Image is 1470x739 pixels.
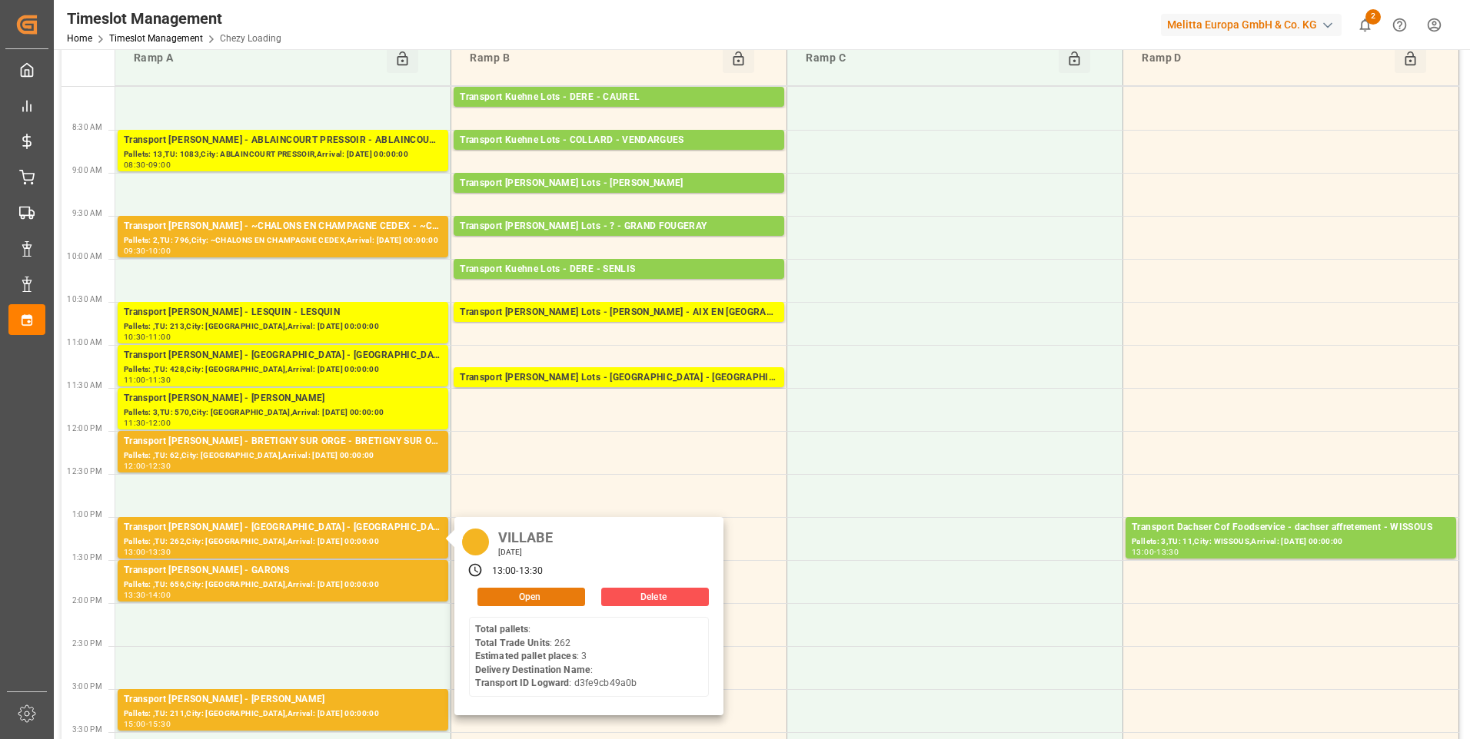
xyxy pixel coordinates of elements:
span: 11:30 AM [67,381,102,389]
div: - [146,333,148,340]
div: 10:30 [124,333,146,340]
div: Transport [PERSON_NAME] - [GEOGRAPHIC_DATA] - [GEOGRAPHIC_DATA] [124,520,442,535]
button: show 2 new notifications [1348,8,1382,42]
span: 8:30 AM [72,123,102,131]
div: Transport [PERSON_NAME] - BRETIGNY SUR ORGE - BRETIGNY SUR ORGE [124,434,442,449]
span: 10:00 AM [67,252,102,260]
div: Transport Kuehne Lots - DERE - SENLIS [460,262,778,277]
b: Total pallets [475,624,529,635]
button: Open [477,588,585,606]
div: Transport Kuehne Lots - COLLARD - VENDARGUES [460,133,778,148]
div: Ramp C [800,44,1059,73]
div: Pallets: 2,TU: 1221,City: [GEOGRAPHIC_DATA],Arrival: [DATE] 00:00:00 [460,277,778,290]
div: 11:30 [124,419,146,426]
span: 12:30 PM [67,467,102,476]
div: - [146,161,148,168]
div: Pallets: 2,TU: 289,City: [GEOGRAPHIC_DATA],Arrival: [DATE] 00:00:00 [460,105,778,118]
button: Delete [601,588,709,606]
div: 13:30 [1156,548,1179,555]
div: 10:00 [148,247,171,254]
div: - [146,592,148,598]
span: 9:00 AM [72,166,102,174]
div: Pallets: ,TU: 213,City: [GEOGRAPHIC_DATA],Arrival: [DATE] 00:00:00 [124,320,442,333]
div: 08:30 [124,161,146,168]
div: Pallets: ,TU: 656,City: [GEOGRAPHIC_DATA],Arrival: [DATE] 00:00:00 [124,578,442,592]
div: Pallets: ,TU: 262,City: [GEOGRAPHIC_DATA],Arrival: [DATE] 00:00:00 [124,535,442,548]
div: 13:00 [1132,548,1154,555]
div: - [146,419,148,426]
div: VILLABE [493,525,558,547]
div: - [146,721,148,727]
div: Pallets: 3,TU: 570,City: [GEOGRAPHIC_DATA],Arrival: [DATE] 00:00:00 [124,406,442,419]
div: - [146,376,148,383]
div: 13:00 [124,548,146,555]
div: 11:30 [148,376,171,383]
b: Total Trade Units [475,638,550,648]
div: Ramp A [128,44,387,73]
div: 12:00 [124,462,146,469]
span: 12:00 PM [67,424,102,432]
div: Pallets: 13,TU: 1083,City: ABLAINCOURT PRESSOIR,Arrival: [DATE] 00:00:00 [124,148,442,161]
div: 12:00 [148,419,171,426]
div: Ramp B [464,44,723,73]
div: Transport [PERSON_NAME] - [PERSON_NAME] [124,391,442,406]
div: Ramp D [1136,44,1395,73]
a: Timeslot Management [109,33,203,44]
div: Transport [PERSON_NAME] - [GEOGRAPHIC_DATA] - [GEOGRAPHIC_DATA] [124,348,442,363]
b: Transport ID Logward [475,678,570,688]
div: Transport [PERSON_NAME] Lots - [PERSON_NAME] [460,176,778,191]
div: 13:00 [492,565,517,578]
div: - [1154,548,1156,555]
div: Pallets: ,TU: 211,City: [GEOGRAPHIC_DATA],Arrival: [DATE] 00:00:00 [124,708,442,721]
div: 15:30 [148,721,171,727]
div: Transport [PERSON_NAME] Lots - ? - GRAND FOUGERAY [460,219,778,234]
b: Estimated pallet places [475,651,577,661]
div: Pallets: 3,TU: 11,City: WISSOUS,Arrival: [DATE] 00:00:00 [1132,535,1450,548]
div: Transport Dachser Cof Foodservice - dachser affretement - WISSOUS [1132,520,1450,535]
div: - [516,565,518,578]
div: Transport [PERSON_NAME] - ABLAINCOURT PRESSOIR - ABLAINCOURT PRESSOIR [124,133,442,148]
div: Transport Kuehne Lots - DERE - CAUREL [460,90,778,105]
div: Transport [PERSON_NAME] Lots - [GEOGRAPHIC_DATA] - [GEOGRAPHIC_DATA] [460,370,778,386]
div: 11:00 [124,376,146,383]
div: Pallets: ,TU: 428,City: [GEOGRAPHIC_DATA],Arrival: [DATE] 00:00:00 [124,363,442,376]
div: 15:00 [124,721,146,727]
div: [DATE] [493,547,558,558]
span: 2 [1365,9,1381,25]
div: - [146,548,148,555]
div: Pallets: 2,TU: 796,City: ~CHALONS EN CHAMPAGNE CEDEX,Arrival: [DATE] 00:00:00 [124,234,442,247]
span: 1:00 PM [72,510,102,519]
span: 2:00 PM [72,596,102,605]
div: 13:30 [519,565,544,578]
span: 1:30 PM [72,553,102,562]
div: - [146,247,148,254]
div: Pallets: ,TU: 67,City: [GEOGRAPHIC_DATA],Arrival: [DATE] 00:00:00 [460,320,778,333]
b: Delivery Destination Name [475,664,590,675]
div: Pallets: 20,TU: 464,City: [GEOGRAPHIC_DATA],Arrival: [DATE] 00:00:00 [460,148,778,161]
div: Transport [PERSON_NAME] - [PERSON_NAME] [124,692,442,708]
span: 3:00 PM [72,682,102,691]
div: Pallets: ,TU: 62,City: [GEOGRAPHIC_DATA],Arrival: [DATE] 00:00:00 [124,449,442,462]
button: Melitta Europa GmbH & Co. KG [1161,10,1348,39]
div: 13:30 [124,592,146,598]
div: 09:00 [148,161,171,168]
span: 11:00 AM [67,338,102,346]
span: 9:30 AM [72,209,102,217]
div: : : 262 : 3 : : d3fe9cb49a0b [475,623,637,691]
div: 14:00 [148,592,171,598]
div: Transport [PERSON_NAME] - LESQUIN - LESQUIN [124,305,442,320]
div: - [146,462,148,469]
div: Pallets: 11,TU: 922,City: [GEOGRAPHIC_DATA],Arrival: [DATE] 00:00:00 [460,234,778,247]
div: Transport [PERSON_NAME] - ~CHALONS EN CHAMPAGNE CEDEX - ~CHALONS EN CHAMPAGNE CEDEX [124,219,442,234]
div: Melitta Europa GmbH & Co. KG [1161,14,1342,36]
span: 2:30 PM [72,639,102,648]
div: Transport [PERSON_NAME] Lots - [PERSON_NAME] - AIX EN [GEOGRAPHIC_DATA] [460,305,778,320]
div: Transport [PERSON_NAME] - GARONS [124,563,442,578]
span: 3:30 PM [72,725,102,734]
div: 09:30 [124,247,146,254]
div: Pallets: 1,TU: ,City: CARQUEFOU,Arrival: [DATE] 00:00:00 [460,191,778,204]
div: Pallets: ,TU: 122,City: [GEOGRAPHIC_DATA],Arrival: [DATE] 00:00:00 [460,386,778,399]
a: Home [67,33,92,44]
div: 13:30 [148,548,171,555]
span: 10:30 AM [67,295,102,303]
